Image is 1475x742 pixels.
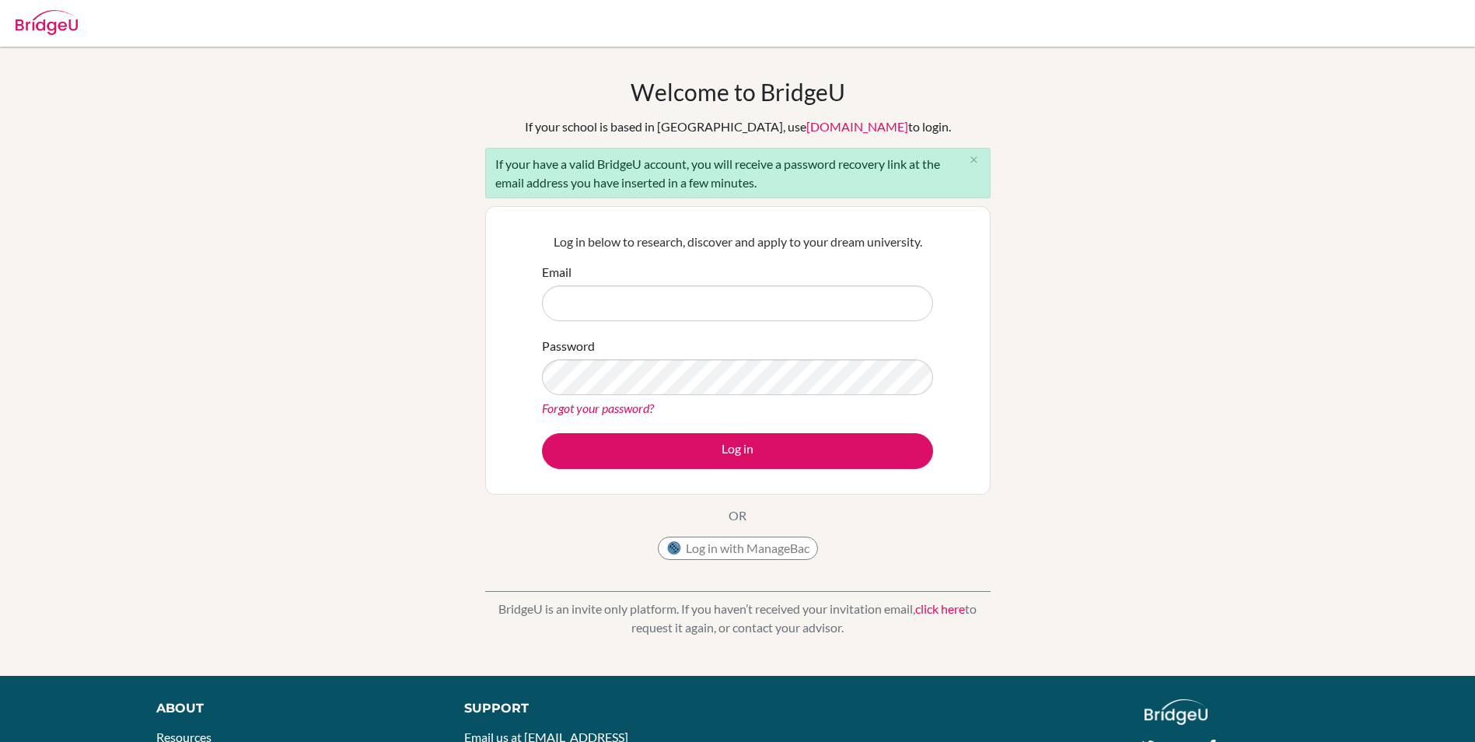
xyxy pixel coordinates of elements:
button: Log in with ManageBac [658,537,818,560]
a: [DOMAIN_NAME] [806,119,908,134]
a: Forgot your password? [542,401,654,415]
p: OR [729,506,746,525]
label: Email [542,263,571,282]
p: BridgeU is an invite only platform. If you haven’t received your invitation email, to request it ... [485,600,991,637]
button: Log in [542,433,933,469]
h1: Welcome to BridgeU [631,78,845,106]
div: If your school is based in [GEOGRAPHIC_DATA], use to login. [525,117,951,136]
a: click here [915,601,965,616]
img: Bridge-U [16,10,78,35]
img: logo_white@2x-f4f0deed5e89b7ecb1c2cc34c3e3d731f90f0f143d5ea2071677605dd97b5244.png [1145,699,1208,725]
p: Log in below to research, discover and apply to your dream university. [542,233,933,251]
div: About [156,699,429,718]
div: If your have a valid BridgeU account, you will receive a password recovery link at the email addr... [485,148,991,198]
label: Password [542,337,595,355]
i: close [968,154,980,166]
div: Support [464,699,719,718]
button: Close [959,149,990,172]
